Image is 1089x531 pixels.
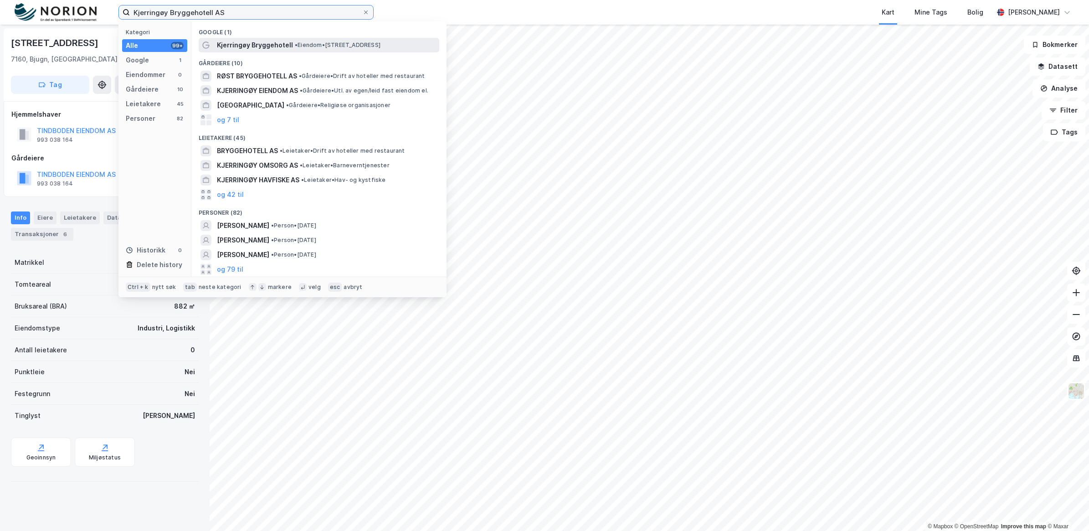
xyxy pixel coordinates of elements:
[15,301,67,312] div: Bruksareal (BRA)
[143,410,195,421] div: [PERSON_NAME]
[271,222,316,229] span: Person • [DATE]
[217,264,243,275] button: og 79 til
[1032,79,1085,98] button: Analyse
[1030,57,1085,76] button: Datasett
[126,245,165,256] div: Historikk
[126,113,155,124] div: Personer
[217,114,239,125] button: og 7 til
[15,3,97,22] img: norion-logo.80e7a08dc31c2e691866.png
[271,237,274,243] span: •
[299,72,425,80] span: Gårdeiere • Drift av hoteller med restaurant
[286,102,289,108] span: •
[126,69,165,80] div: Eiendommer
[190,345,195,356] div: 0
[1042,101,1085,119] button: Filter
[15,388,50,399] div: Festegrunn
[300,87,428,94] span: Gårdeiere • Utl. av egen/leid fast eiendom el.
[217,100,284,111] span: [GEOGRAPHIC_DATA]
[176,247,184,254] div: 0
[11,109,198,120] div: Hjemmelshaver
[176,71,184,78] div: 0
[1024,36,1085,54] button: Bokmerker
[217,189,244,200] button: og 42 til
[152,284,176,291] div: nytt søk
[15,345,67,356] div: Antall leietakere
[280,147,283,154] span: •
[217,145,278,156] span: BRYGGEHOTELL AS
[11,76,89,94] button: Tag
[1043,123,1085,141] button: Tags
[174,301,195,312] div: 882 ㎡
[15,279,51,290] div: Tomteareal
[217,160,298,171] span: KJERRINGØY OMSORG AS
[295,41,298,48] span: •
[137,259,182,270] div: Delete history
[11,36,100,50] div: [STREET_ADDRESS]
[34,211,57,224] div: Eiere
[176,86,184,93] div: 10
[308,284,321,291] div: velg
[89,454,121,461] div: Miljøstatus
[15,410,41,421] div: Tinglyst
[126,84,159,95] div: Gårdeiere
[217,175,299,186] span: KJERRINGØY HAVFISKE AS
[300,162,390,169] span: Leietaker • Barneverntjenester
[217,235,269,246] span: [PERSON_NAME]
[60,211,100,224] div: Leietakere
[171,42,184,49] div: 99+
[26,454,56,461] div: Geoinnsyn
[11,54,118,65] div: 7160, Bjugn, [GEOGRAPHIC_DATA]
[191,127,447,144] div: Leietakere (45)
[176,115,184,122] div: 82
[882,7,894,18] div: Kart
[301,176,386,184] span: Leietaker • Hav- og kystfiske
[183,283,197,292] div: tab
[955,523,999,530] a: OpenStreetMap
[328,283,342,292] div: esc
[268,284,292,291] div: markere
[37,180,73,187] div: 993 038 164
[1043,487,1089,531] div: Kontrollprogram for chat
[286,102,390,109] span: Gårdeiere • Religiøse organisasjoner
[928,523,953,530] a: Mapbox
[1001,523,1046,530] a: Improve this map
[15,366,45,377] div: Punktleie
[185,388,195,399] div: Nei
[15,323,60,334] div: Eiendomstype
[11,228,73,241] div: Transaksjoner
[191,21,447,38] div: Google (1)
[185,366,195,377] div: Nei
[176,100,184,108] div: 45
[191,52,447,69] div: Gårdeiere (10)
[176,57,184,64] div: 1
[344,284,362,291] div: avbryt
[271,222,274,229] span: •
[15,257,44,268] div: Matrikkel
[1043,487,1089,531] iframe: Chat Widget
[217,220,269,231] span: [PERSON_NAME]
[126,283,150,292] div: Ctrl + k
[11,153,198,164] div: Gårdeiere
[271,251,274,258] span: •
[299,72,302,79] span: •
[1008,7,1060,18] div: [PERSON_NAME]
[280,147,405,155] span: Leietaker • Drift av hoteller med restaurant
[217,85,298,96] span: KJERRINGØY EIENDOM AS
[914,7,947,18] div: Mine Tags
[300,87,303,94] span: •
[191,202,447,218] div: Personer (82)
[300,162,303,169] span: •
[301,176,304,183] span: •
[126,40,138,51] div: Alle
[967,7,983,18] div: Bolig
[126,29,187,36] div: Kategori
[130,5,362,19] input: Søk på adresse, matrikkel, gårdeiere, leietakere eller personer
[11,211,30,224] div: Info
[103,211,138,224] div: Datasett
[61,230,70,239] div: 6
[199,284,241,291] div: neste kategori
[295,41,380,49] span: Eiendom • [STREET_ADDRESS]
[217,71,297,82] span: RØST BRYGGEHOTELL AS
[217,40,293,51] span: Kjerringøy Bryggehotell
[126,98,161,109] div: Leietakere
